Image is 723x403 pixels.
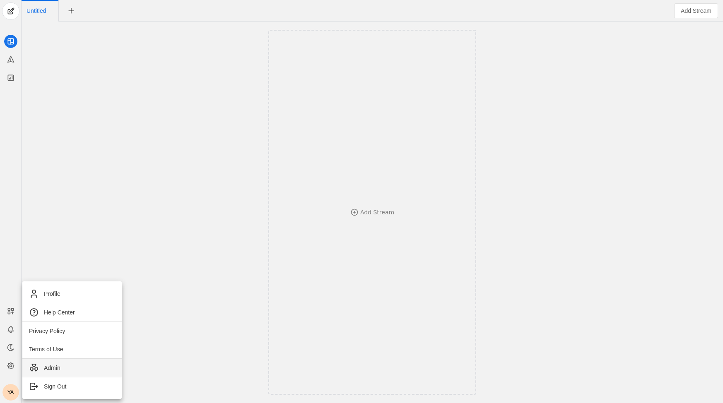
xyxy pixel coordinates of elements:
span: Profile [44,290,60,298]
span: Sign Out [44,382,66,391]
span: Help Center [44,308,75,317]
span: Terms of Use [29,345,115,353]
span: Admin [44,364,60,372]
span: Privacy Policy [29,327,115,335]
